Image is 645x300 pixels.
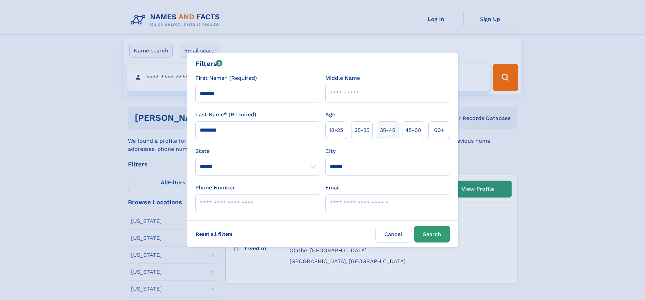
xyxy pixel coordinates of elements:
label: Email [325,184,340,192]
label: Reset all filters [191,226,237,242]
span: 45‑60 [405,126,421,134]
label: Last Name* (Required) [195,111,256,119]
span: 35‑45 [380,126,395,134]
button: Search [414,226,450,243]
span: 18‑25 [329,126,343,134]
div: Filters [195,59,223,69]
span: 60+ [434,126,444,134]
label: City [325,147,336,155]
span: 25‑35 [354,126,369,134]
label: First Name* (Required) [195,74,257,82]
label: Age [325,111,335,119]
label: Cancel [375,226,411,243]
label: Middle Name [325,74,360,82]
label: Phone Number [195,184,235,192]
label: State [195,147,320,155]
